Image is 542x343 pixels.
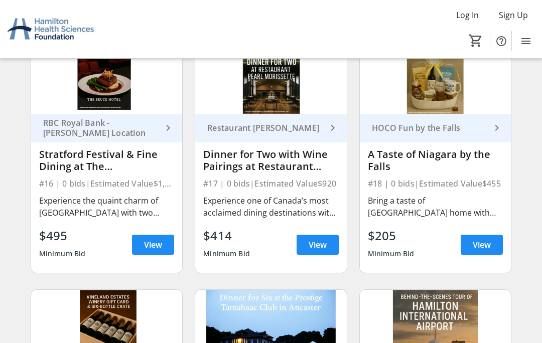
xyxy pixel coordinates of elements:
img: Hamilton Health Sciences Foundation's Logo [6,4,95,54]
img: Dinner for Two with Wine Pairings at Restaurant Pearl Morissette [195,29,347,114]
div: Bring a taste of [GEOGRAPHIC_DATA] home with this HOCO by the Falls gift basket, thoughtfully cur... [368,195,503,219]
img: A Taste of Niagara by the Falls [360,29,511,114]
div: Stratford Festival & Fine Dining at The [PERSON_NAME][GEOGRAPHIC_DATA] [39,148,175,173]
span: View [309,239,327,251]
div: Minimum Bid [368,245,415,263]
span: View [473,239,491,251]
img: Stratford Festival & Fine Dining at The Bruce Hotel [31,29,183,114]
div: $414 [203,227,250,245]
a: RBC Royal Bank - [PERSON_NAME] Location [31,114,183,142]
div: RBC Royal Bank - [PERSON_NAME] Location [39,118,163,138]
div: Dinner for Two with Wine Pairings at Restaurant [PERSON_NAME] [203,148,339,173]
div: HOCO Fun by the Falls [368,123,491,133]
div: A Taste of Niagara by the Falls [368,148,503,173]
div: $495 [39,227,86,245]
button: Sign Up [491,7,536,23]
span: Sign Up [499,9,528,21]
mat-icon: keyboard_arrow_right [327,122,339,134]
span: Log In [456,9,479,21]
div: #16 | 0 bids | Estimated Value $1,100 [39,177,175,191]
button: Help [491,31,511,51]
div: Minimum Bid [39,245,86,263]
button: Menu [516,31,536,51]
a: HOCO Fun by the Falls [360,114,511,142]
span: View [144,239,162,251]
div: $205 [368,227,415,245]
a: View [461,235,503,255]
mat-icon: keyboard_arrow_right [491,122,503,134]
mat-icon: keyboard_arrow_right [162,122,174,134]
div: Experience the quaint charm of [GEOGRAPHIC_DATA] with two tickets to the world-renowned Stratford... [39,195,175,219]
button: Cart [467,32,485,50]
a: Restaurant [PERSON_NAME] [195,114,347,142]
div: #17 | 0 bids | Estimated Value $920 [203,177,339,191]
div: Minimum Bid [203,245,250,263]
button: Log In [448,7,487,23]
a: View [297,235,339,255]
div: #18 | 0 bids | Estimated Value $455 [368,177,503,191]
a: View [132,235,174,255]
div: Experience one of Canada’s most acclaimed dining destinations with dinner for two at Restaurant [... [203,195,339,219]
div: Restaurant [PERSON_NAME] [203,123,327,133]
